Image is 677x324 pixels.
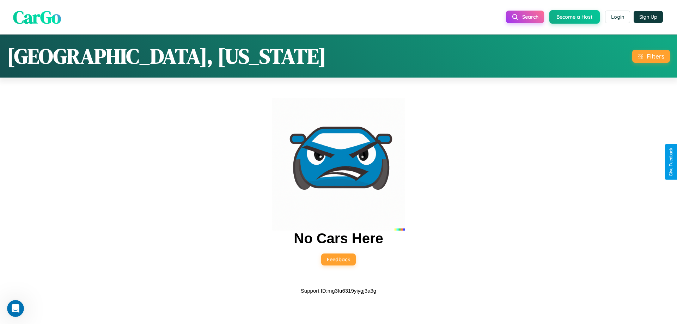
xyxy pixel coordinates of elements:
h2: No Cars Here [294,231,383,246]
iframe: Intercom live chat [7,300,24,317]
button: Sign Up [634,11,663,23]
span: CarGo [13,5,61,29]
button: Become a Host [549,10,600,24]
button: Filters [632,50,670,63]
div: Filters [647,53,664,60]
span: Search [522,14,538,20]
button: Search [506,11,544,23]
div: Give Feedback [669,148,673,176]
img: car [272,98,405,231]
button: Login [605,11,630,23]
p: Support ID: mg3fu6319yiygj3a3g [301,286,376,295]
h1: [GEOGRAPHIC_DATA], [US_STATE] [7,42,326,71]
button: Feedback [321,253,356,265]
